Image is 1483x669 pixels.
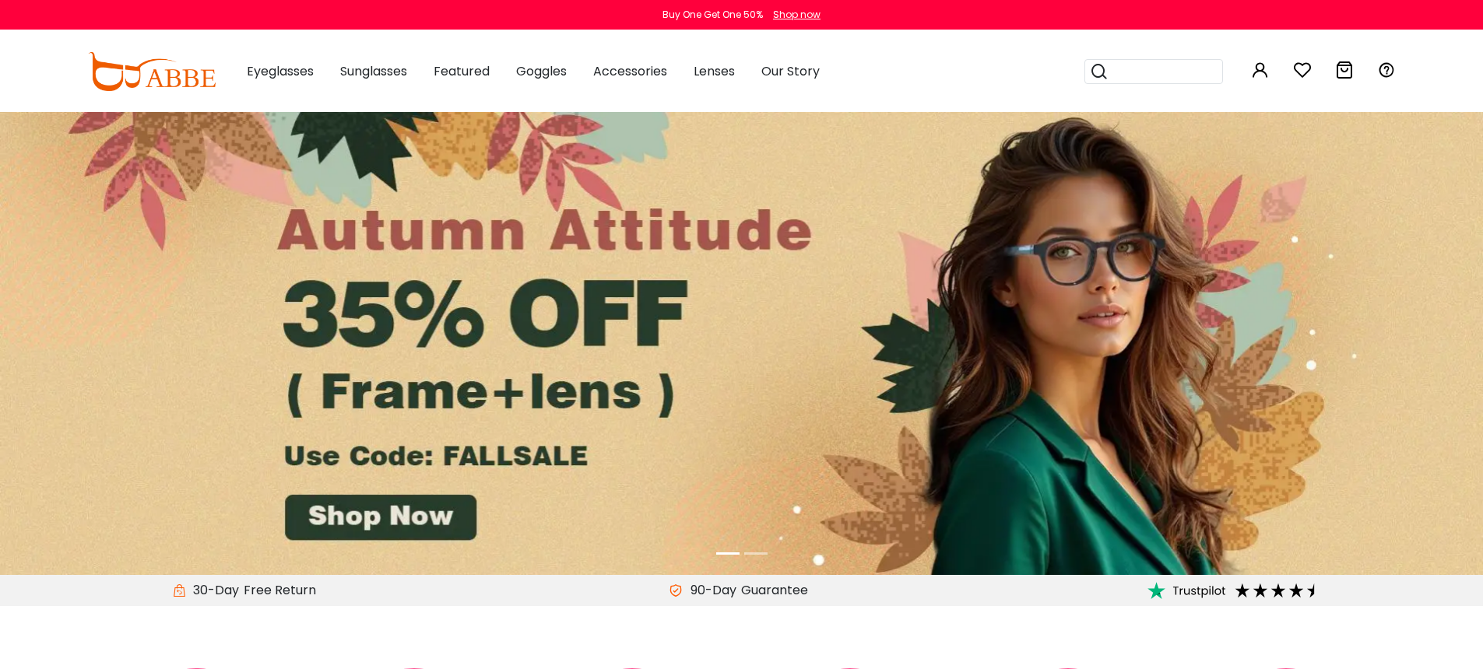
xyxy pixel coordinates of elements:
span: Accessories [593,62,667,80]
span: Eyeglasses [247,62,314,80]
img: abbeglasses.com [88,52,216,91]
div: Buy One Get One 50% [662,8,763,22]
span: Featured [434,62,490,80]
a: Shop now [765,8,821,21]
div: Guarantee [736,581,813,600]
span: Goggles [516,62,567,80]
span: Lenses [694,62,735,80]
div: Free Return [239,581,321,600]
span: Sunglasses [340,62,407,80]
div: Shop now [773,8,821,22]
span: Our Story [761,62,820,80]
span: 90-Day [683,581,736,600]
span: 30-Day [185,581,239,600]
